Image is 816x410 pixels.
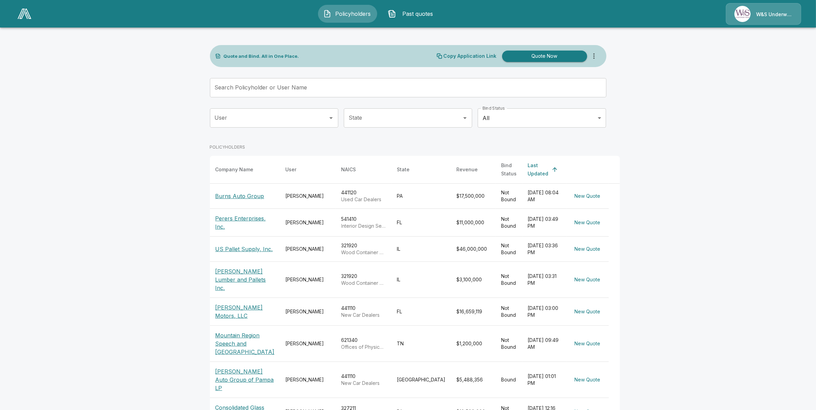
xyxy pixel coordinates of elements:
p: New Car Dealers [341,380,386,387]
td: Not Bound [496,184,522,209]
div: 441110 [341,373,386,387]
button: New Quote [572,216,603,229]
td: IL [392,237,451,262]
td: [DATE] 03:49 PM [522,209,566,237]
p: Burns Auto Group [215,192,264,200]
button: New Quote [572,337,603,350]
p: Quote and Bind. All in One Place. [224,54,299,58]
p: Wood Container and Pallet Manufacturing [341,280,386,287]
p: Offices of Physical, Occupational and Speech Therapists, and Audiologists [341,344,386,350]
div: 541410 [341,216,386,229]
button: Quote Now [502,51,587,62]
div: User [286,165,297,174]
p: W&S Underwriters [756,11,793,18]
button: New Quote [572,305,603,318]
p: New Car Dealers [341,312,386,319]
label: Bind Status [483,105,505,111]
button: New Quote [572,374,603,386]
td: Not Bound [496,262,522,298]
div: Revenue [457,165,478,174]
p: Interior Design Services [341,223,386,229]
p: [PERSON_NAME] Auto Group of Pampa LP [215,367,275,392]
td: [DATE] 03:31 PM [522,262,566,298]
button: New Quote [572,243,603,256]
td: Not Bound [496,209,522,237]
div: [PERSON_NAME] [286,219,330,226]
button: New Quote [572,190,603,203]
div: All [478,108,606,128]
p: Mountain Region Speech and [GEOGRAPHIC_DATA] [215,331,275,356]
td: [DATE] 03:36 PM [522,237,566,262]
img: Past quotes Icon [388,10,396,18]
img: Agency Icon [734,6,751,22]
span: Past quotes [399,10,437,18]
td: $17,500,000 [451,184,496,209]
td: [DATE] 01:01 PM [522,362,566,398]
div: 621340 [341,337,386,350]
p: Perers Enterprises, Inc. [215,214,275,231]
td: [DATE] 03:00 PM [522,298,566,326]
td: [DATE] 08:04 AM [522,184,566,209]
p: Wood Container and Pallet Manufacturing [341,249,386,256]
td: [DATE] 09:49 AM [522,326,566,362]
td: Bound [496,362,522,398]
a: Agency IconW&S Underwriters [726,3,801,25]
td: [GEOGRAPHIC_DATA] [392,362,451,398]
div: 441120 [341,189,386,203]
td: IL [392,262,451,298]
p: [PERSON_NAME] Motors, LLC [215,303,275,320]
div: [PERSON_NAME] [286,276,330,283]
button: more [587,49,601,63]
button: New Quote [572,273,603,286]
p: Copy Application Link [444,54,497,58]
p: US Pallet Supply, Inc. [215,245,273,253]
div: [PERSON_NAME] [286,193,330,199]
button: Open [326,113,336,123]
div: Last Updated [528,161,549,178]
td: FL [392,298,451,326]
span: Policyholders [334,10,372,18]
div: [PERSON_NAME] [286,246,330,252]
div: [PERSON_NAME] [286,376,330,383]
button: Open [460,113,470,123]
p: POLICYHOLDERS [210,144,245,150]
div: State [397,165,410,174]
td: $3,100,000 [451,262,496,298]
td: $46,000,000 [451,237,496,262]
button: Past quotes IconPast quotes [383,5,442,23]
td: $16,659,119 [451,298,496,326]
td: $1,200,000 [451,326,496,362]
td: FL [392,209,451,237]
div: NAICS [341,165,356,174]
div: 321920 [341,273,386,287]
button: Policyholders IconPolicyholders [318,5,377,23]
img: AA Logo [18,9,31,19]
img: Policyholders Icon [323,10,331,18]
td: Not Bound [496,237,522,262]
td: PA [392,184,451,209]
th: Bind Status [496,156,522,184]
p: [PERSON_NAME] Lumber and Pallets Inc. [215,267,275,292]
div: 441110 [341,305,386,319]
td: Not Bound [496,326,522,362]
div: 321920 [341,242,386,256]
td: $11,000,000 [451,209,496,237]
a: Quote Now [499,51,587,62]
td: TN [392,326,451,362]
p: Used Car Dealers [341,196,386,203]
div: Company Name [215,165,254,174]
td: Not Bound [496,298,522,326]
div: [PERSON_NAME] [286,340,330,347]
div: [PERSON_NAME] [286,308,330,315]
td: $5,488,356 [451,362,496,398]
